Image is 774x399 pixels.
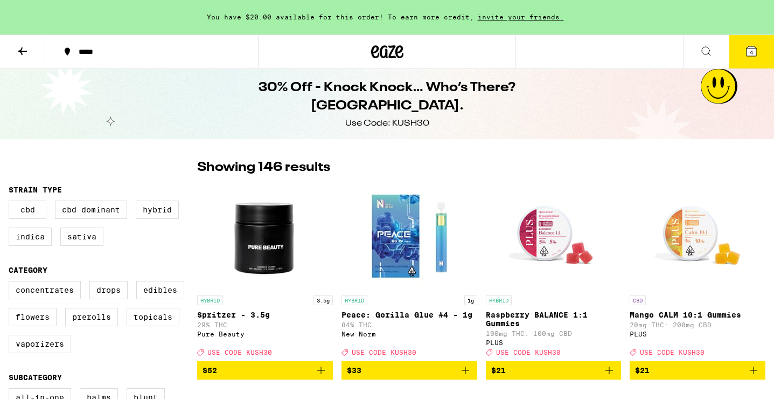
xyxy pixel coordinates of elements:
[341,321,477,328] p: 84% THC
[486,295,512,305] p: HYBRID
[499,182,607,290] img: PLUS - Raspberry BALANCE 1:1 Gummies
[9,308,57,326] label: Flowers
[640,349,705,356] span: USE CODE KUSH30
[630,311,765,319] p: Mango CALM 10:1 Gummies
[9,335,71,353] label: Vaporizers
[486,361,622,380] button: Add to bag
[345,118,429,129] div: Use Code: KUSH30
[197,182,333,361] a: Open page for Spritzer - 3.5g from Pure Beauty
[630,321,765,328] p: 20mg THC: 200mg CBD
[630,331,765,338] div: PLUS
[341,361,477,380] button: Add to bag
[191,79,583,115] h1: 30% Off - Knock Knock… Who’s There? [GEOGRAPHIC_DATA].
[197,361,333,380] button: Add to bag
[750,49,753,56] span: 4
[491,366,506,375] span: $21
[635,366,650,375] span: $21
[197,159,330,177] p: Showing 146 results
[9,281,81,299] label: Concentrates
[207,349,272,356] span: USE CODE KUSH30
[341,182,477,361] a: Open page for Peace: Gorilla Glue #4 - 1g from New Norm
[486,311,622,328] p: Raspberry BALANCE 1:1 Gummies
[211,182,319,290] img: Pure Beauty - Spritzer - 3.5g
[486,330,622,337] p: 100mg THC: 100mg CBD
[474,13,568,20] span: invite your friends.
[9,373,62,382] legend: Subcategory
[496,349,561,356] span: USE CODE KUSH30
[89,281,128,299] label: Drops
[9,228,52,246] label: Indica
[203,366,217,375] span: $52
[197,311,333,319] p: Spritzer - 3.5g
[630,295,646,305] p: CBD
[630,361,765,380] button: Add to bag
[352,349,416,356] span: USE CODE KUSH30
[127,308,179,326] label: Topicals
[486,339,622,346] div: PLUS
[341,331,477,338] div: New Norm
[341,295,367,305] p: HYBRID
[197,321,333,328] p: 29% THC
[355,182,463,290] img: New Norm - Peace: Gorilla Glue #4 - 1g
[136,281,184,299] label: Edibles
[207,13,474,20] span: You have $20.00 available for this order! To earn more credit,
[65,308,118,326] label: Prerolls
[136,201,179,219] label: Hybrid
[9,185,62,194] legend: Strain Type
[197,331,333,338] div: Pure Beauty
[60,228,103,246] label: Sativa
[9,201,46,219] label: CBD
[464,295,477,305] p: 1g
[313,295,333,305] p: 3.5g
[486,182,622,361] a: Open page for Raspberry BALANCE 1:1 Gummies from PLUS
[55,201,127,219] label: CBD Dominant
[341,311,477,319] p: Peace: Gorilla Glue #4 - 1g
[729,35,774,68] button: 4
[347,366,361,375] span: $33
[9,266,47,274] legend: Category
[644,182,751,290] img: PLUS - Mango CALM 10:1 Gummies
[197,295,223,305] p: HYBRID
[630,182,765,361] a: Open page for Mango CALM 10:1 Gummies from PLUS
